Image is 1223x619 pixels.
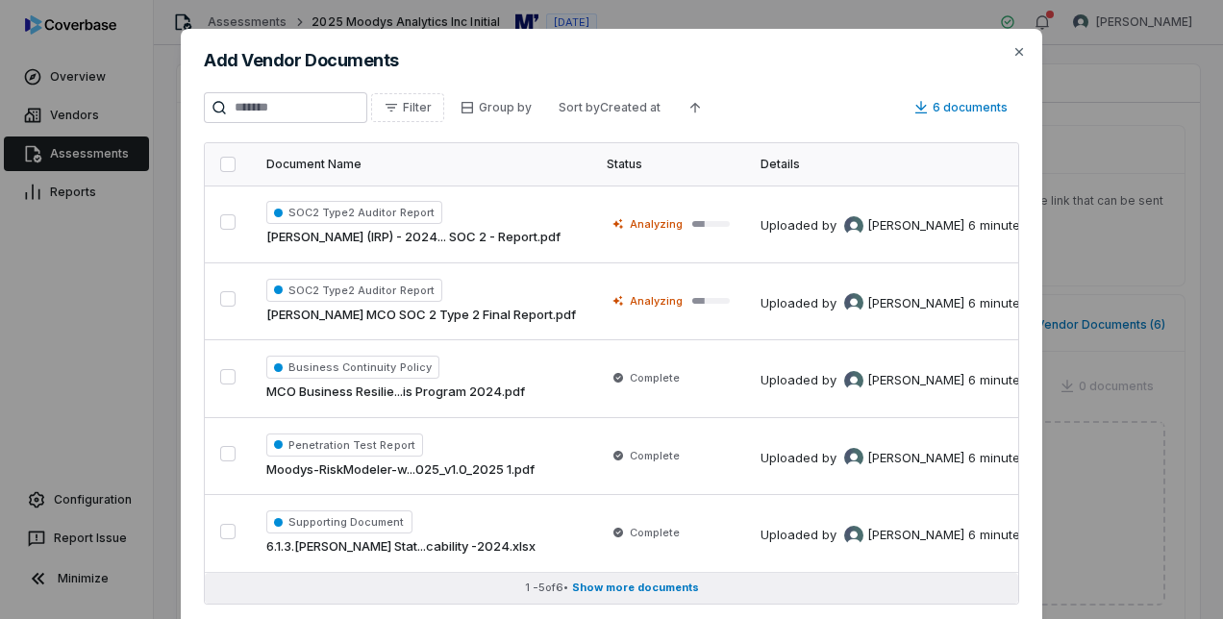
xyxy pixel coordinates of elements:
span: Penetration Test Report [266,433,423,457]
img: Sean Wozniak avatar [844,216,863,235]
div: by [822,526,964,545]
div: 6 minutes ago [968,294,1054,313]
svg: Download [913,100,929,115]
span: Analyzing [630,216,683,232]
img: Sean Wozniak avatar [844,448,863,467]
span: Business Continuity Policy [266,356,439,379]
button: Group by [448,93,543,122]
div: Status [607,157,730,172]
svg: Ascending [687,100,703,115]
button: Ascending [676,93,714,122]
span: SOC2 Type2 Auditor Report [266,279,442,302]
span: [PERSON_NAME] [867,371,964,390]
div: 6 minutes ago [968,526,1054,545]
span: [PERSON_NAME] [867,526,964,545]
span: 6.1.3.[PERSON_NAME] Stat...cability -2024.xlsx [266,537,536,557]
span: Filter [403,100,432,115]
span: Complete [630,525,680,540]
div: by [822,293,964,312]
div: Uploaded [761,448,1054,467]
div: 6 minutes ago [968,371,1054,390]
span: Complete [630,370,680,385]
div: Uploaded [761,526,1054,545]
div: Uploaded [761,216,1054,235]
span: [PERSON_NAME] [867,294,964,313]
span: SOC2 Type2 Auditor Report [266,201,442,224]
span: MCO Business Resilie...is Program 2024.pdf [266,383,525,402]
button: Sort byCreated at [547,93,672,122]
div: Document Name [266,157,576,172]
span: Complete [630,448,680,463]
div: Uploaded [761,293,1054,312]
div: 6 minutes ago [968,449,1054,468]
span: Moodys-RiskModeler-w...025_v1.0_2025 1.pdf [266,460,535,480]
button: 1 -5of6• Show more documents [205,573,1018,604]
img: Sean Wozniak avatar [844,293,863,312]
div: Uploaded [761,371,1054,390]
span: [PERSON_NAME] MCO SOC 2 Type 2 Final Report.pdf [266,306,576,325]
div: 6 minutes ago [968,216,1054,235]
span: Analyzing [630,293,683,309]
span: [PERSON_NAME] (IRP) - 2024... SOC 2 - Report.pdf [266,228,561,247]
div: by [822,448,964,467]
span: [PERSON_NAME] [867,216,964,235]
img: Sean Wozniak avatar [844,526,863,545]
div: by [822,371,964,390]
button: Filter [371,93,444,122]
span: Supporting Document [266,510,412,533]
div: Details [761,157,1058,172]
h2: Add Vendor Documents [204,52,1019,69]
div: by [822,216,964,235]
button: Download6 documents [902,93,1019,122]
img: Sean Wozniak avatar [844,371,863,390]
span: Show more documents [572,581,699,595]
span: [PERSON_NAME] [867,449,964,468]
